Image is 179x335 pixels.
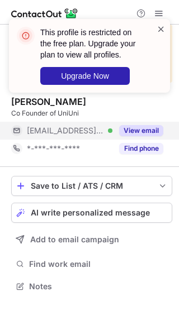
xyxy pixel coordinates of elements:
span: Upgrade Now [61,71,109,80]
button: Find work email [11,256,172,272]
span: AI write personalized message [31,208,150,217]
span: Find work email [29,259,168,269]
button: Reveal Button [119,125,163,136]
span: Notes [29,281,168,291]
header: This profile is restricted on the free plan. Upgrade your plan to view all profiles. [40,27,143,60]
span: [EMAIL_ADDRESS][DOMAIN_NAME] [27,126,104,136]
img: error [17,27,35,45]
button: Notes [11,279,172,294]
span: Add to email campaign [30,235,119,244]
div: Save to List / ATS / CRM [31,181,153,190]
button: Reveal Button [119,143,163,154]
img: ContactOut v5.3.10 [11,7,78,20]
button: Add to email campaign [11,229,172,250]
button: AI write personalized message [11,203,172,223]
button: Upgrade Now [40,67,130,85]
button: save-profile-one-click [11,176,172,196]
div: Co Founder of UniUni [11,108,172,118]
